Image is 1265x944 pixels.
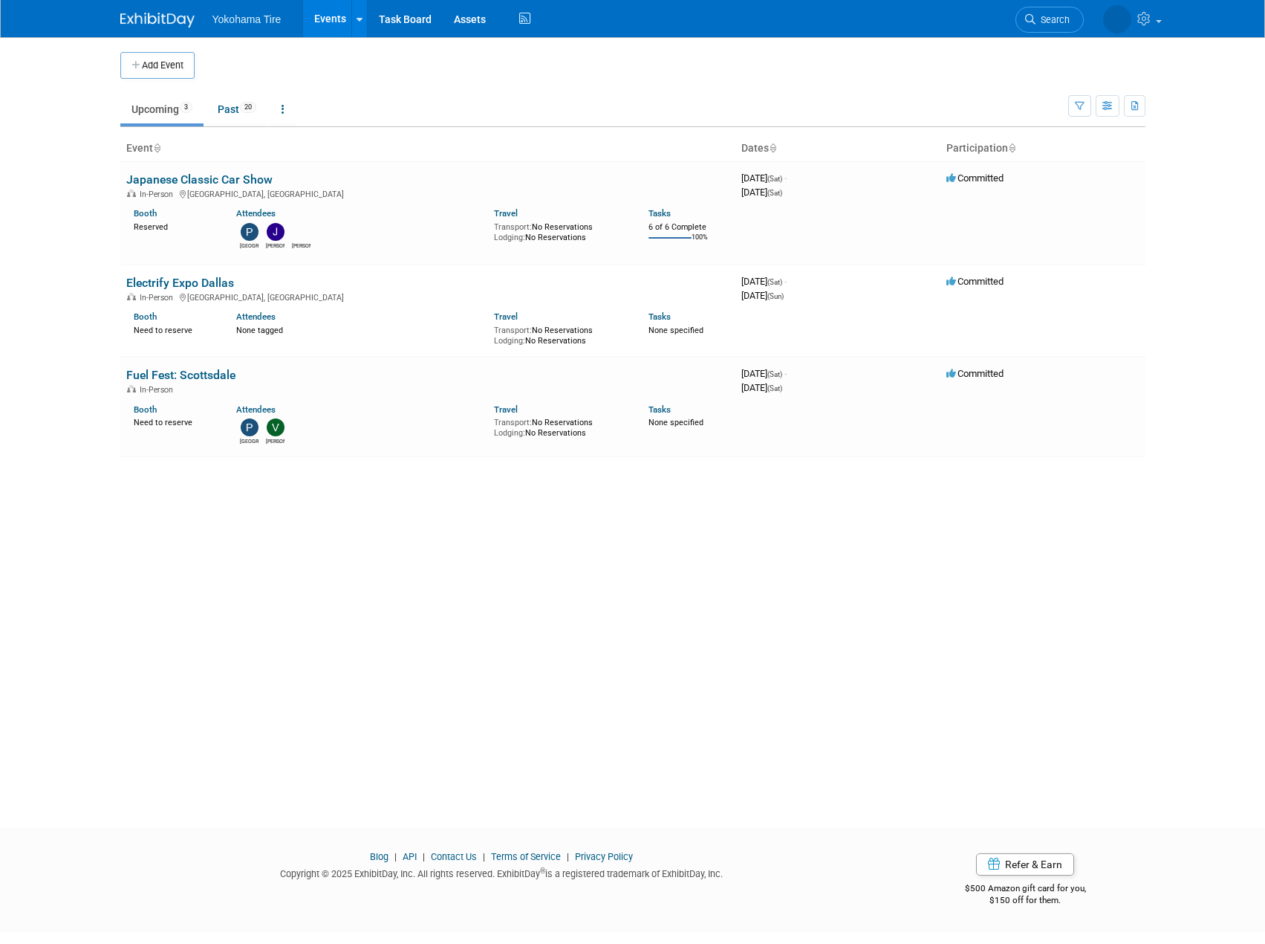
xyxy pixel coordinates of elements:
a: Attendees [236,311,276,322]
img: Jason Heath [267,223,284,241]
div: No Reservations No Reservations [494,219,626,242]
span: Transport: [494,418,532,427]
span: | [419,851,429,862]
span: Transport: [494,326,532,335]
div: [GEOGRAPHIC_DATA], [GEOGRAPHIC_DATA] [126,291,729,303]
img: In-Person Event [127,293,136,300]
img: GEOFF DUNIVIN [293,223,310,241]
a: Tasks [648,311,671,322]
a: Fuel Fest: Scottsdale [126,368,235,382]
span: | [391,851,400,862]
div: 6 of 6 Complete [648,222,729,233]
td: 100% [692,233,708,253]
span: [DATE] [741,290,784,301]
span: Committed [946,172,1004,184]
span: Lodging: [494,233,525,242]
span: - [784,172,787,184]
div: $150 off for them. [905,894,1145,907]
span: Committed [946,276,1004,287]
span: (Sat) [767,278,782,286]
a: Japanese Classic Car Show [126,172,273,187]
span: Lodging: [494,428,525,438]
div: Paris Hull [240,436,258,445]
a: API [403,851,417,862]
a: Attendees [236,404,276,415]
a: Electrify Expo Dallas [126,276,234,290]
div: No Reservations No Reservations [494,415,626,438]
img: Paris Hull [241,418,258,436]
span: In-Person [140,293,178,303]
div: Jason Heath [266,241,284,250]
div: Need to reserve [134,323,215,336]
span: - [784,276,787,287]
a: Search [1015,7,1084,33]
span: Lodging: [494,336,525,346]
span: None specified [648,418,703,427]
a: Attendees [236,208,276,219]
div: Vincent Baud [266,436,284,445]
div: Copyright © 2025 ExhibitDay, Inc. All rights reserved. ExhibitDay is a registered trademark of Ex... [120,864,884,881]
span: [DATE] [741,276,787,287]
span: [DATE] [741,382,782,393]
a: Booth [134,311,157,322]
div: $500 Amazon gift card for you, [905,873,1145,907]
a: Booth [134,404,157,415]
a: Booth [134,208,157,219]
span: | [563,851,573,862]
a: Blog [370,851,388,862]
span: Yokohama Tire [212,13,282,25]
img: In-Person Event [127,190,136,197]
div: Reserved [134,219,215,233]
span: Search [1035,14,1070,25]
span: (Sat) [767,370,782,378]
span: (Sat) [767,384,782,392]
button: Add Event [120,52,195,79]
a: Travel [494,311,518,322]
span: [DATE] [741,368,787,379]
span: In-Person [140,190,178,199]
span: In-Person [140,385,178,395]
a: Privacy Policy [575,851,633,862]
a: Past20 [207,95,267,123]
img: ExhibitDay [120,13,195,28]
span: - [784,368,787,379]
div: No Reservations No Reservations [494,323,626,346]
span: 20 [240,102,256,113]
span: None specified [648,326,703,335]
span: [DATE] [741,187,782,198]
sup: ® [540,867,545,875]
a: Travel [494,404,518,415]
th: Participation [940,136,1145,161]
img: Vincent Baud [267,418,284,436]
div: None tagged [236,323,483,336]
a: Upcoming3 [120,95,204,123]
span: Committed [946,368,1004,379]
div: Paris Hull [240,241,258,250]
a: Refer & Earn [976,853,1074,876]
img: Paris Hull [241,223,258,241]
span: [DATE] [741,172,787,184]
a: Tasks [648,404,671,415]
span: Transport: [494,222,532,232]
span: 3 [180,102,192,113]
a: Tasks [648,208,671,219]
a: Travel [494,208,518,219]
a: Sort by Event Name [153,142,160,154]
a: Sort by Participation Type [1008,142,1015,154]
a: Terms of Service [491,851,561,862]
span: | [479,851,489,862]
a: Sort by Start Date [769,142,776,154]
img: In-Person Event [127,385,136,392]
span: (Sun) [767,292,784,300]
div: [GEOGRAPHIC_DATA], [GEOGRAPHIC_DATA] [126,187,729,199]
div: Need to reserve [134,415,215,428]
span: (Sat) [767,175,782,183]
th: Dates [735,136,940,161]
div: GEOFF DUNIVIN [292,241,310,250]
span: (Sat) [767,189,782,197]
a: Contact Us [431,851,477,862]
th: Event [120,136,735,161]
img: GEOFF DUNIVIN [1103,5,1131,33]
